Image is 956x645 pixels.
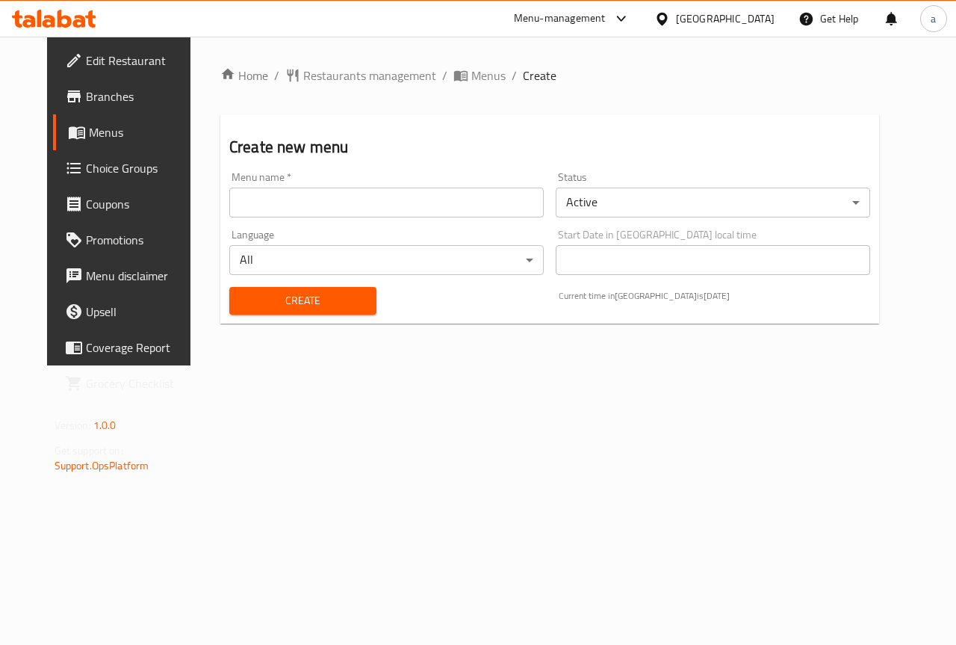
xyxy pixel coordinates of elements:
span: Create [241,291,364,310]
a: Support.OpsPlatform [55,456,149,475]
span: Menus [471,67,506,84]
li: / [512,67,517,84]
a: Coverage Report [53,330,207,365]
p: Current time in [GEOGRAPHIC_DATA] is [DATE] [559,289,870,303]
nav: breadcrumb [220,67,879,84]
a: Upsell [53,294,207,330]
span: Coupons [86,195,195,213]
li: / [274,67,279,84]
div: [GEOGRAPHIC_DATA] [676,10,775,27]
span: a [931,10,936,27]
a: Promotions [53,222,207,258]
span: Choice Groups [86,159,195,177]
h2: Create new menu [229,136,870,158]
span: Menu disclaimer [86,267,195,285]
input: Please enter Menu name [229,188,544,217]
span: Upsell [86,303,195,321]
div: All [229,245,544,275]
span: Restaurants management [303,67,436,84]
a: Restaurants management [285,67,436,84]
div: Menu-management [514,10,606,28]
span: Get support on: [55,441,123,460]
button: Create [229,287,376,315]
a: Menus [453,67,506,84]
span: Branches [86,87,195,105]
span: Create [523,67,556,84]
span: 1.0.0 [93,416,117,435]
div: Active [556,188,870,217]
a: Home [220,67,268,84]
a: Menu disclaimer [53,258,207,294]
span: Menus [89,123,195,141]
span: Promotions [86,231,195,249]
span: Version: [55,416,91,435]
a: Branches [53,78,207,114]
span: Grocery Checklist [86,374,195,392]
span: Edit Restaurant [86,52,195,70]
a: Menus [53,114,207,150]
span: Coverage Report [86,339,195,357]
a: Choice Groups [53,150,207,186]
a: Coupons [53,186,207,222]
a: Grocery Checklist [53,365,207,401]
a: Edit Restaurant [53,43,207,78]
li: / [442,67,447,84]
